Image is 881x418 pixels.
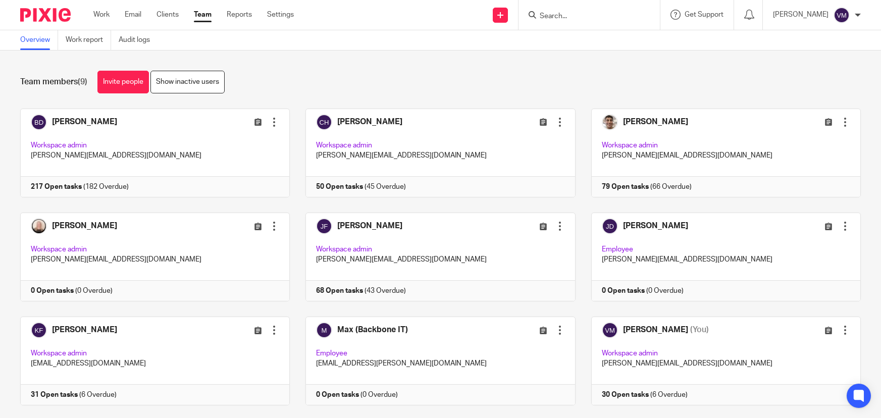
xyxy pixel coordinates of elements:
[78,78,87,86] span: (9)
[685,11,723,18] span: Get Support
[93,10,110,20] a: Work
[539,12,630,21] input: Search
[267,10,294,20] a: Settings
[194,10,212,20] a: Team
[125,10,141,20] a: Email
[66,30,111,50] a: Work report
[20,30,58,50] a: Overview
[227,10,252,20] a: Reports
[150,71,225,93] a: Show inactive users
[119,30,158,50] a: Audit logs
[97,71,149,93] a: Invite people
[834,7,850,23] img: svg%3E
[157,10,179,20] a: Clients
[20,8,71,22] img: Pixie
[773,10,828,20] p: [PERSON_NAME]
[20,77,87,87] h1: Team members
